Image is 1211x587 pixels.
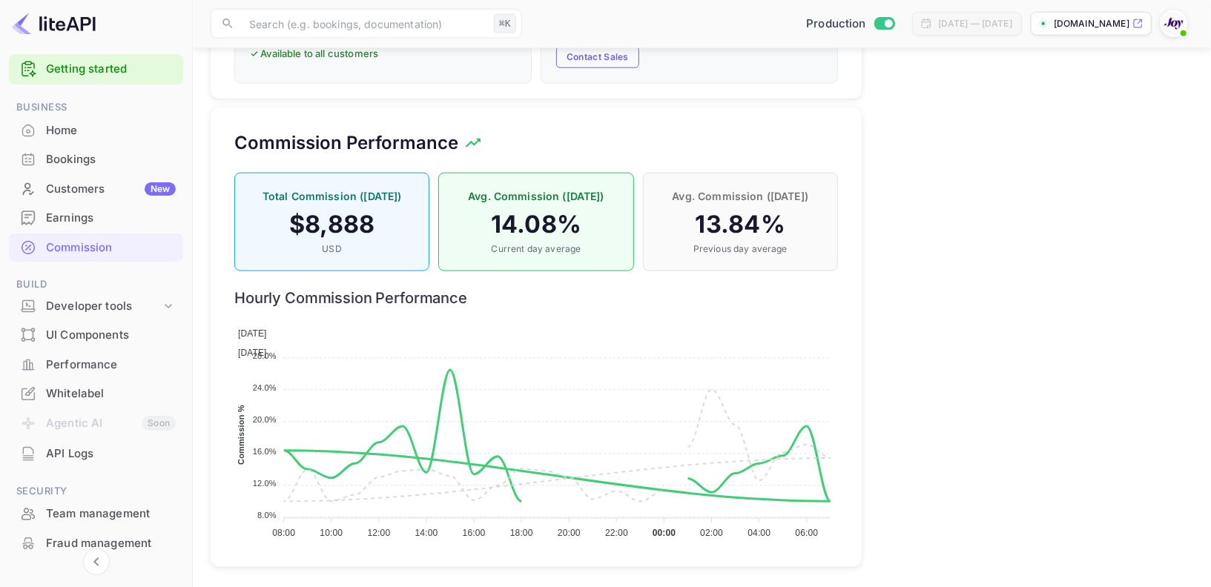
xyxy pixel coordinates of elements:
[9,440,183,468] div: API Logs
[9,351,183,378] a: Performance
[234,289,838,307] h6: Hourly Commission Performance
[454,242,618,256] p: Current day average
[9,145,183,174] div: Bookings
[46,122,176,139] div: Home
[9,293,183,319] div: Developer tools
[46,535,176,552] div: Fraud management
[253,383,277,392] tspan: 24.0%
[272,528,295,538] tspan: 08:00
[46,239,176,256] div: Commission
[463,528,486,538] tspan: 16:00
[9,276,183,293] span: Build
[9,321,183,350] div: UI Components
[238,348,267,358] span: [DATE]
[938,17,1012,30] div: [DATE] — [DATE]
[454,188,618,204] p: Avg. Commission ([DATE])
[320,528,343,538] tspan: 10:00
[253,480,277,488] tspan: 12.0%
[9,145,183,173] a: Bookings
[46,210,176,227] div: Earnings
[9,440,183,467] a: API Logs
[700,528,723,538] tspan: 02:00
[234,131,458,155] h5: Commission Performance
[806,16,866,33] span: Production
[9,204,183,233] div: Earnings
[9,233,183,262] div: Commission
[250,210,414,239] h4: $ 8,888
[257,511,277,520] tspan: 8.0%
[800,16,900,33] div: Switch to Sandbox mode
[454,210,618,239] h4: 14.08 %
[237,405,245,465] text: Commission %
[253,351,277,360] tspan: 28.0%
[9,204,183,231] a: Earnings
[46,385,176,402] div: Whitelabel
[9,99,183,116] span: Business
[653,528,676,538] tspan: 00:00
[1054,17,1129,30] p: [DOMAIN_NAME]
[46,327,176,344] div: UI Components
[9,500,183,528] div: Team management
[9,233,183,261] a: Commission
[238,328,267,339] span: [DATE]
[250,47,516,62] p: ✓ Available to all customers
[46,445,176,462] div: API Logs
[9,529,183,557] a: Fraud management
[253,448,277,457] tspan: 16.0%
[12,12,96,36] img: LiteAPI logo
[9,379,183,408] div: Whitelabel
[250,188,414,204] p: Total Commission ([DATE])
[46,505,176,523] div: Team management
[558,528,581,538] tspan: 20:00
[368,528,391,538] tspan: 12:00
[253,416,277,425] tspan: 20.0%
[46,298,161,315] div: Developer tools
[46,356,176,374] div: Performance
[9,379,183,407] a: Whitelabel
[9,116,183,145] div: Home
[46,151,176,168] div: Bookings
[748,528,771,538] tspan: 04:00
[9,500,183,527] a: Team management
[46,181,176,198] div: Customers
[605,528,628,538] tspan: 22:00
[145,182,176,196] div: New
[659,242,822,256] p: Previous day average
[9,175,183,202] a: CustomersNew
[240,9,488,39] input: Search (e.g. bookings, documentation)
[9,54,183,84] div: Getting started
[83,548,110,575] button: Collapse navigation
[9,175,183,204] div: CustomersNew
[9,116,183,144] a: Home
[415,528,438,538] tspan: 14:00
[510,528,533,538] tspan: 18:00
[556,47,639,68] button: Contact Sales
[9,351,183,379] div: Performance
[46,61,176,78] a: Getting started
[659,188,822,204] p: Avg. Commission ([DATE])
[659,210,822,239] h4: 13.84 %
[9,483,183,500] span: Security
[250,242,414,256] p: USD
[796,528,819,538] tspan: 06:00
[9,321,183,348] a: UI Components
[494,14,516,33] div: ⌘K
[1162,12,1186,36] img: With Joy
[9,529,183,558] div: Fraud management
